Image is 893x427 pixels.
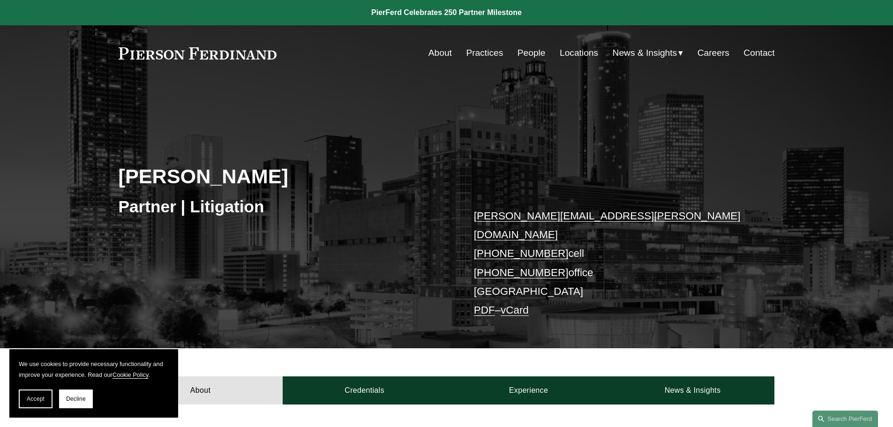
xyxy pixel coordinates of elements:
[501,304,529,316] a: vCard
[466,44,503,62] a: Practices
[428,44,452,62] a: About
[66,396,86,402] span: Decline
[119,164,447,188] h2: [PERSON_NAME]
[27,396,45,402] span: Accept
[9,349,178,418] section: Cookie banner
[610,376,774,405] a: News & Insights
[119,196,447,217] h3: Partner | Litigation
[474,207,747,320] p: cell office [GEOGRAPHIC_DATA] –
[113,371,149,378] a: Cookie Policy
[613,44,683,62] a: folder dropdown
[119,376,283,405] a: About
[560,44,598,62] a: Locations
[743,44,774,62] a: Contact
[59,390,93,408] button: Decline
[812,411,878,427] a: Search this site
[613,45,677,61] span: News & Insights
[19,359,169,380] p: We use cookies to provide necessary functionality and improve your experience. Read our .
[283,376,447,405] a: Credentials
[698,44,729,62] a: Careers
[474,247,569,259] a: [PHONE_NUMBER]
[518,44,546,62] a: People
[474,304,495,316] a: PDF
[447,376,611,405] a: Experience
[474,267,569,278] a: [PHONE_NUMBER]
[474,210,741,240] a: [PERSON_NAME][EMAIL_ADDRESS][PERSON_NAME][DOMAIN_NAME]
[19,390,53,408] button: Accept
